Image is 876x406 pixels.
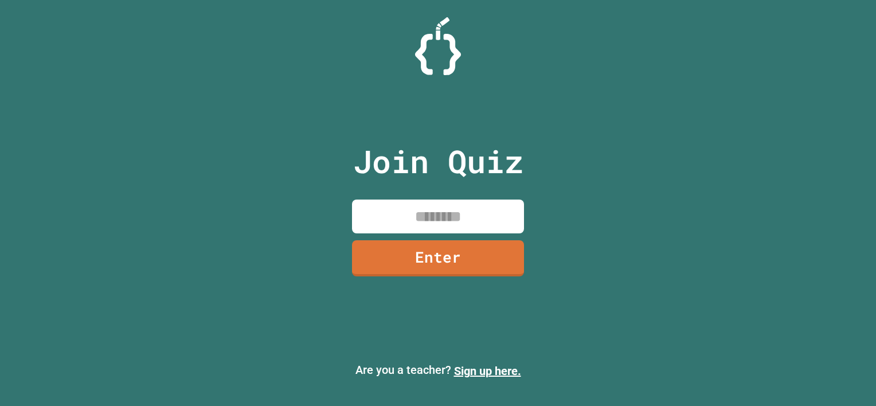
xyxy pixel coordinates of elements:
[352,240,524,276] a: Enter
[353,138,523,185] p: Join Quiz
[9,361,867,380] p: Are you a teacher?
[828,360,865,395] iframe: chat widget
[415,17,461,75] img: Logo.svg
[454,364,521,378] a: Sign up here.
